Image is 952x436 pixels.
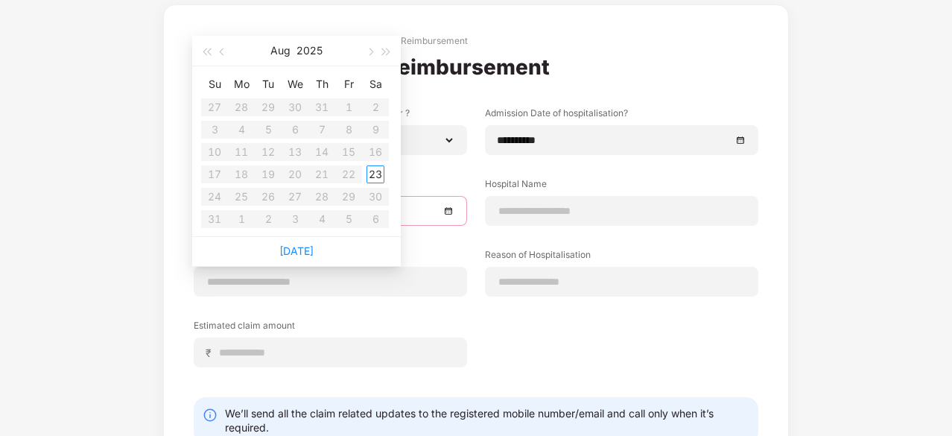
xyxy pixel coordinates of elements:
[279,244,314,257] a: [DATE]
[362,72,389,96] th: Sa
[228,72,255,96] th: Mo
[249,35,255,47] div: >
[308,72,335,96] th: Th
[485,107,758,125] label: Admission Date of hospitalisation?
[362,163,389,186] td: 2025-08-23
[258,35,325,47] div: Reimbursement
[270,36,291,66] button: Aug
[194,319,467,338] label: Estimated claim amount
[328,35,334,47] div: >
[282,72,308,96] th: We
[485,248,758,267] label: Reason of Hospitalisation
[485,177,758,196] label: Hospital Name
[337,35,468,47] div: Hospitalisation Reimbursement
[366,165,384,183] div: 23
[225,406,749,435] div: We’ll send all the claim related updates to the registered mobile number/email and call only when...
[194,35,246,47] div: Claim Types
[206,346,218,360] span: ₹
[296,36,323,66] button: 2025
[201,72,228,96] th: Su
[335,72,362,96] th: Fr
[255,72,282,96] th: Tu
[203,408,218,423] img: svg+xml;base64,PHN2ZyBpZD0iSW5mby0yMHgyMCIgeG1sbnM9Imh0dHA6Ly93d3cudzMub3JnLzIwMDAvc3ZnIiB3aWR0aD...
